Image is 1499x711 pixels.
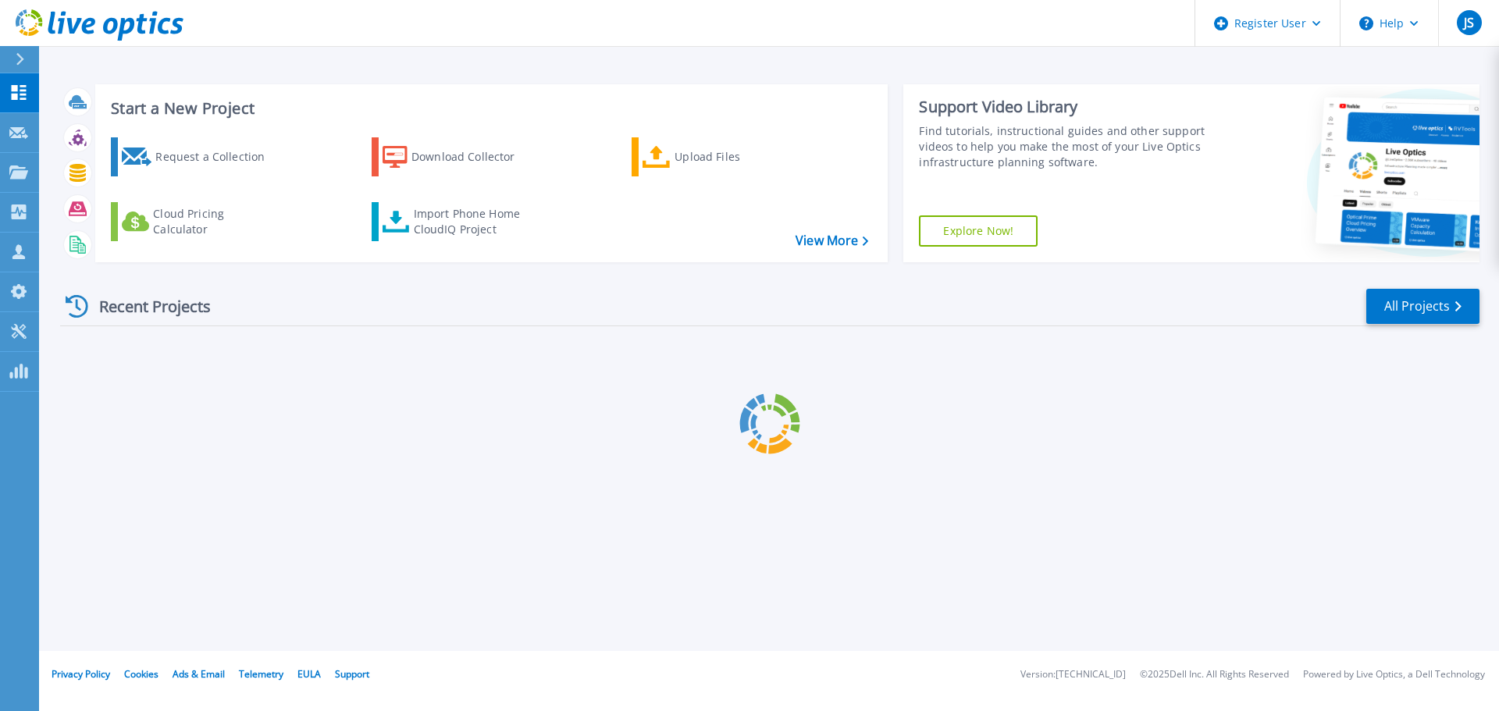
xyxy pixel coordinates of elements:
div: Find tutorials, instructional guides and other support videos to help you make the most of your L... [919,123,1212,170]
div: Request a Collection [155,141,280,172]
a: Telemetry [239,667,283,681]
div: Recent Projects [60,287,232,325]
a: Explore Now! [919,215,1038,247]
a: EULA [297,667,321,681]
div: Upload Files [675,141,799,172]
a: Cloud Pricing Calculator [111,202,285,241]
a: Ads & Email [173,667,225,681]
a: View More [796,233,868,248]
div: Download Collector [411,141,536,172]
div: Import Phone Home CloudIQ Project [414,206,536,237]
li: Version: [TECHNICAL_ID] [1020,670,1126,680]
li: Powered by Live Optics, a Dell Technology [1303,670,1485,680]
li: © 2025 Dell Inc. All Rights Reserved [1140,670,1289,680]
a: All Projects [1366,289,1479,324]
a: Support [335,667,369,681]
a: Upload Files [632,137,806,176]
a: Request a Collection [111,137,285,176]
a: Cookies [124,667,158,681]
span: JS [1464,16,1474,29]
div: Cloud Pricing Calculator [153,206,278,237]
div: Support Video Library [919,97,1212,117]
a: Privacy Policy [52,667,110,681]
h3: Start a New Project [111,100,868,117]
a: Download Collector [372,137,546,176]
